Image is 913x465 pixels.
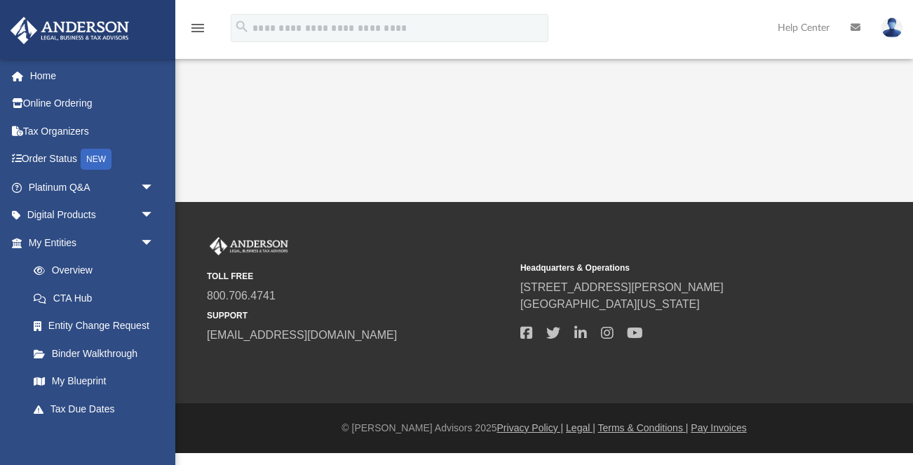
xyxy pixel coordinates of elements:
a: Home [10,62,175,90]
a: Tax Due Dates [20,395,175,423]
a: 800.706.4741 [207,290,276,302]
small: SUPPORT [207,309,510,322]
a: My Entitiesarrow_drop_down [10,229,175,257]
a: [GEOGRAPHIC_DATA][US_STATE] [520,298,700,310]
div: NEW [81,149,111,170]
a: Order StatusNEW [10,145,175,174]
a: Overview [20,257,175,285]
i: menu [189,20,206,36]
a: CTA Hub [20,284,175,312]
img: Anderson Advisors Platinum Portal [6,17,133,44]
span: arrow_drop_down [140,173,168,202]
a: My Blueprint [20,368,168,396]
a: [STREET_ADDRESS][PERSON_NAME] [520,281,724,293]
small: TOLL FREE [207,270,510,283]
a: Platinum Q&Aarrow_drop_down [10,173,175,201]
i: search [234,19,250,34]
span: arrow_drop_down [140,201,168,230]
span: arrow_drop_down [140,229,168,257]
small: Headquarters & Operations [520,262,824,274]
a: Digital Productsarrow_drop_down [10,201,175,229]
img: User Pic [881,18,902,38]
a: Pay Invoices [691,422,746,433]
a: Entity Change Request [20,312,175,340]
div: © [PERSON_NAME] Advisors 2025 [175,421,913,436]
a: Online Ordering [10,90,175,118]
a: Privacy Policy | [497,422,564,433]
a: [EMAIL_ADDRESS][DOMAIN_NAME] [207,329,397,341]
a: Terms & Conditions | [598,422,689,433]
a: Tax Organizers [10,117,175,145]
img: Anderson Advisors Platinum Portal [207,237,291,255]
a: Binder Walkthrough [20,339,175,368]
a: Legal | [566,422,595,433]
a: menu [189,27,206,36]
